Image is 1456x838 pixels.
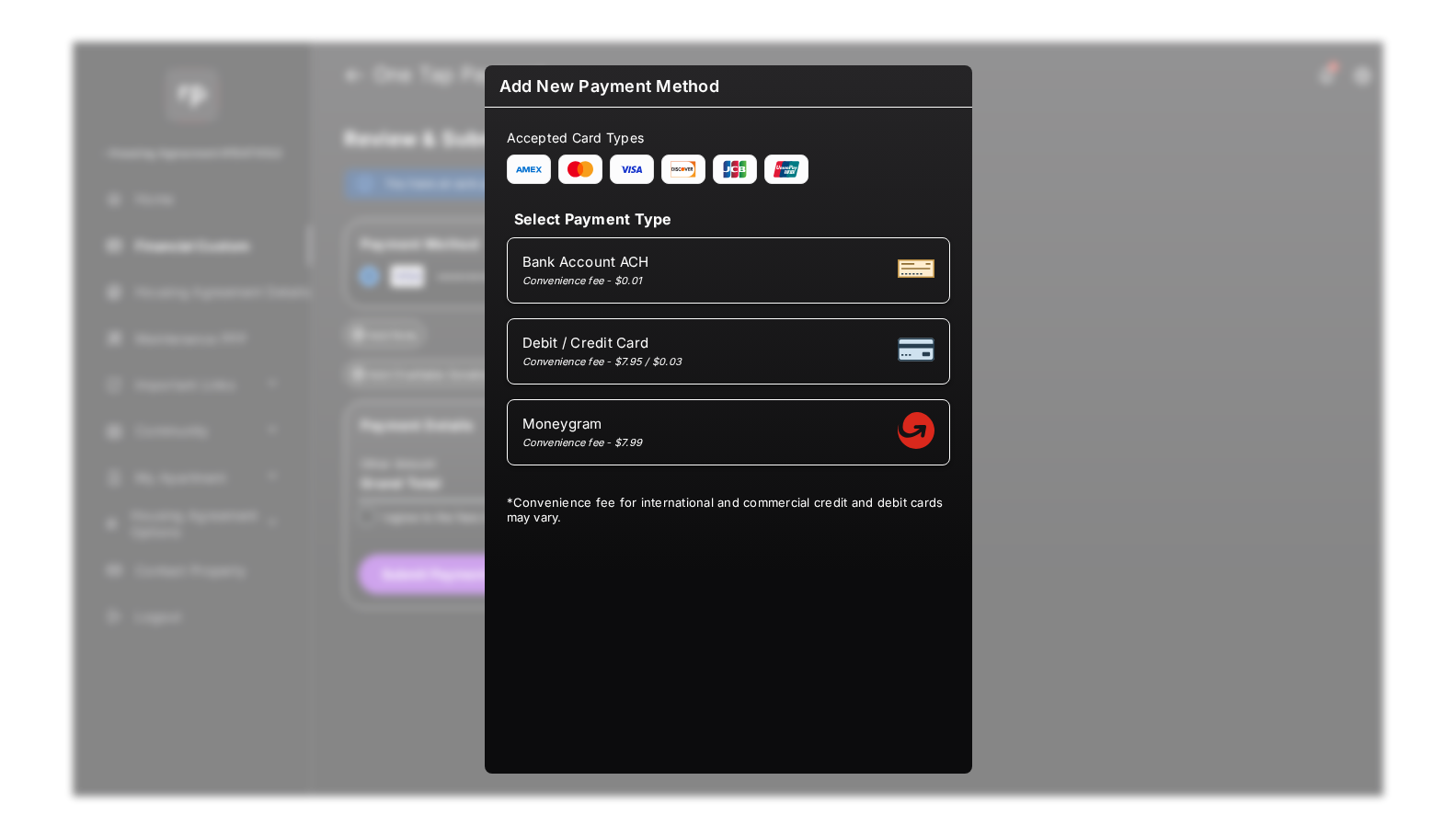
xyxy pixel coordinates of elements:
div: Add New Payment Method [499,76,719,96]
span: Debit / Credit Card [522,334,682,351]
div: Convenience fee - $7.95 / $0.03 [522,355,682,368]
span: Moneygram [522,415,643,432]
span: Accepted Card Types [507,130,652,145]
h4: Select Payment Type [507,210,950,228]
div: * Convenience fee for international and commercial credit and debit cards may vary. [507,495,950,528]
span: Bank Account ACH [522,253,649,270]
div: Convenience fee - $0.01 [522,274,649,287]
div: Convenience fee - $7.99 [522,436,643,449]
